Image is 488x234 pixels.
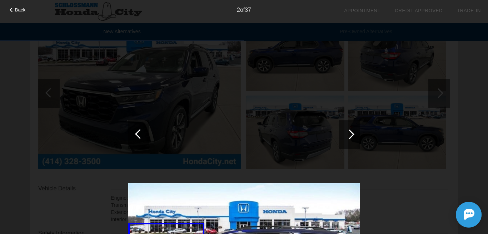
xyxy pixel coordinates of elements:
a: Credit Approved [395,8,443,13]
a: Appointment [344,8,380,13]
span: Back [15,7,26,13]
iframe: Chat Assistance [424,195,488,234]
span: 2 [237,7,240,13]
span: 37 [245,7,251,13]
a: Trade-In [457,8,481,13]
